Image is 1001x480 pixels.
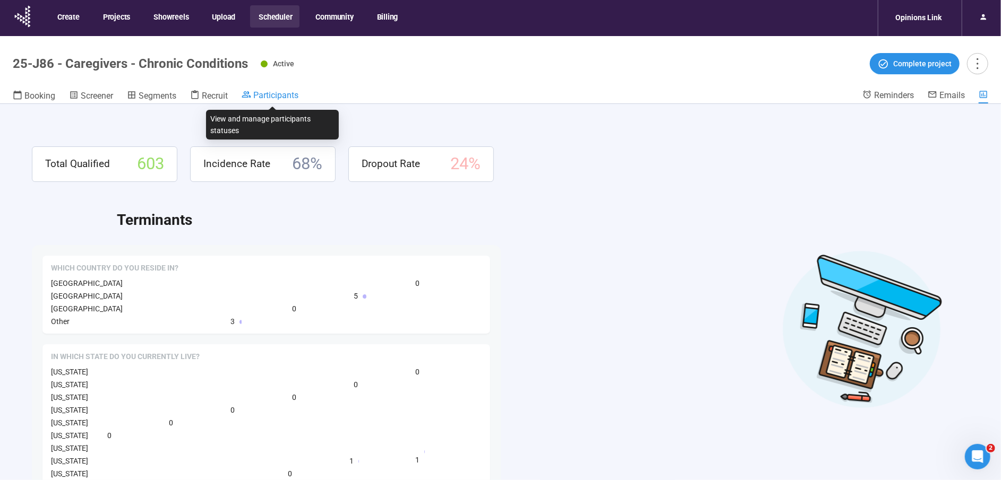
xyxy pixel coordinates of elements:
[928,90,965,102] a: Emails
[203,156,270,172] span: Incidence Rate
[24,91,55,101] span: Booking
[293,303,297,315] span: 0
[870,53,960,74] button: Complete project
[273,59,294,68] span: Active
[51,444,88,452] span: [US_STATE]
[190,90,228,103] a: Recruit
[51,406,88,414] span: [US_STATE]
[987,444,995,452] span: 2
[231,404,235,416] span: 0
[51,352,200,362] span: In which state do you currently live?
[45,156,110,172] span: Total Qualified
[69,90,113,103] a: Screener
[95,5,138,28] button: Projects
[51,304,123,313] span: [GEOGRAPHIC_DATA]
[889,7,948,28] div: Opinions Link
[965,444,990,469] iframe: Intercom live chat
[13,56,248,71] h1: 25-J86 - Caregivers - Chronic Conditions
[231,316,235,327] span: 3
[416,277,420,289] span: 0
[354,290,358,302] span: 5
[108,430,112,441] span: 0
[782,249,943,409] img: Desktop work notes
[362,156,420,172] span: Dropout Rate
[292,151,322,177] span: 68 %
[893,58,952,69] span: Complete project
[51,263,178,274] span: Which country do you reside in?
[202,91,228,101] span: Recruit
[145,5,196,28] button: Showreels
[51,393,88,402] span: [US_STATE]
[253,90,298,100] span: Participants
[293,391,297,403] span: 0
[137,151,164,177] span: 603
[250,5,300,28] button: Scheduler
[51,418,88,427] span: [US_STATE]
[51,279,123,287] span: [GEOGRAPHIC_DATA]
[51,380,88,389] span: [US_STATE]
[51,469,88,478] span: [US_STATE]
[206,110,339,139] div: View and manage participants statuses
[49,5,87,28] button: Create
[862,90,914,102] a: Reminders
[51,368,88,376] span: [US_STATE]
[307,5,361,28] button: Community
[169,417,174,429] span: 0
[416,366,420,378] span: 0
[288,468,293,479] span: 0
[81,91,113,101] span: Screener
[354,379,358,390] span: 0
[13,90,55,103] a: Booking
[51,292,123,300] span: [GEOGRAPHIC_DATA]
[51,431,88,440] span: [US_STATE]
[939,90,965,100] span: Emails
[139,91,176,101] span: Segments
[369,5,406,28] button: Billing
[350,455,354,467] span: 1
[967,53,988,74] button: more
[127,90,176,103] a: Segments
[970,56,985,71] span: more
[416,454,420,466] span: 1
[203,5,243,28] button: Upload
[51,457,88,465] span: [US_STATE]
[51,317,70,326] span: Other
[117,208,969,232] h2: Terminants
[242,90,298,102] a: Participants
[874,90,914,100] span: Reminders
[450,151,481,177] span: 24 %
